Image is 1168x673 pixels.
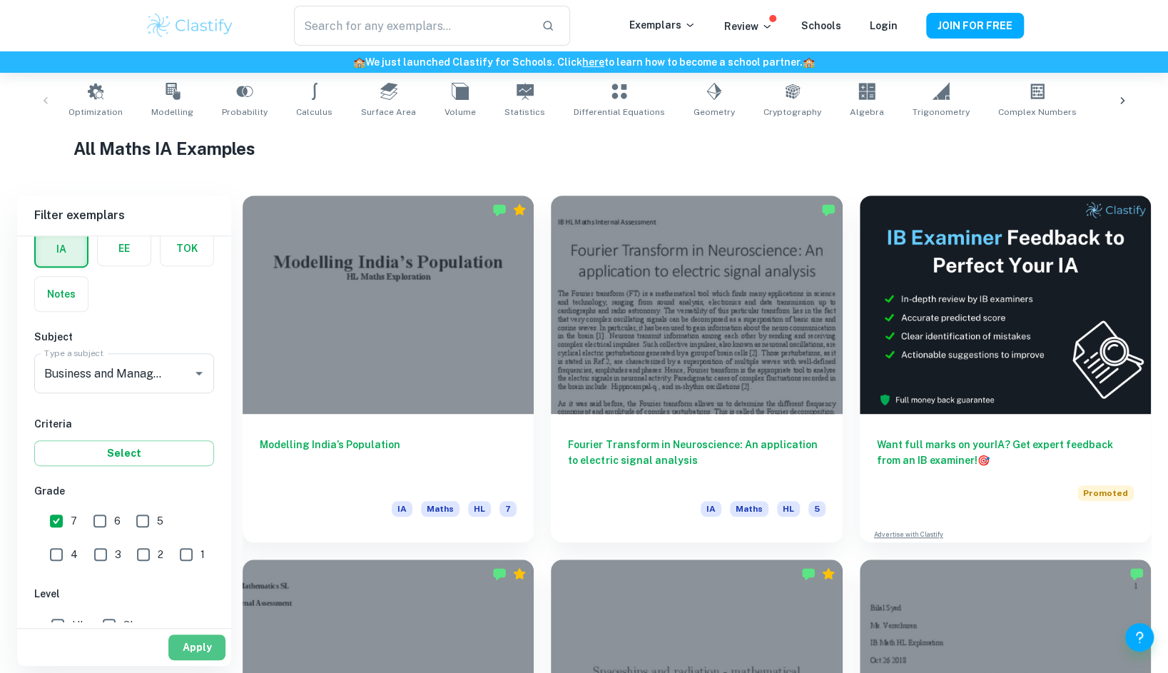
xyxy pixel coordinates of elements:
span: Volume [445,106,476,118]
h6: Fourier Transform in Neuroscience: An application to electric signal analysis [568,437,825,484]
span: Optimization [68,106,123,118]
span: Probability [222,106,268,118]
img: Marked [821,203,836,217]
span: 7 [499,501,517,517]
span: Trigonometry [913,106,970,118]
span: 3 [115,547,121,562]
button: EE [98,231,151,265]
input: Search for any exemplars... [294,6,529,46]
span: Complex Numbers [998,106,1077,118]
span: IA [701,501,721,517]
span: Statistics [504,106,545,118]
span: 5 [808,501,826,517]
h6: Filter exemplars [17,196,231,236]
span: IA [392,501,412,517]
img: Marked [801,567,816,581]
img: Marked [492,203,507,217]
a: Login [870,20,898,31]
span: 🎯 [977,455,990,466]
span: Differential Equations [574,106,665,118]
button: IA [36,232,87,266]
img: Marked [1129,567,1144,581]
span: HL [468,501,491,517]
span: Modelling [151,106,193,118]
span: 7 [71,513,77,529]
label: Type a subject [44,347,103,359]
button: Open [189,363,209,383]
h6: Grade [34,483,214,499]
h6: Modelling India’s Population [260,437,517,484]
span: Promoted [1077,485,1134,501]
button: JOIN FOR FREE [926,13,1024,39]
span: Maths [730,501,768,517]
h6: Level [34,586,214,602]
a: Fourier Transform in Neuroscience: An application to electric signal analysisIAMathsHL5 [551,196,842,542]
span: HL [777,501,800,517]
button: Apply [168,634,225,660]
img: Clastify logo [145,11,235,40]
span: 5 [157,513,163,529]
span: Maths [421,501,459,517]
span: 1 [200,547,205,562]
button: Notes [35,277,88,311]
span: HL [72,617,86,633]
h6: Subject [34,329,214,345]
a: Schools [801,20,841,31]
a: Modelling India’s PopulationIAMathsHL7 [243,196,534,542]
span: Surface Area [361,106,416,118]
h6: We just launched Clastify for Schools. Click to learn how to become a school partner. [3,54,1165,70]
span: 4 [71,547,78,562]
h1: All Maths IA Examples [73,136,1094,161]
span: 🏫 [353,56,365,68]
span: 6 [114,513,121,529]
p: Review [724,19,773,34]
button: TOK [161,231,213,265]
img: Marked [492,567,507,581]
div: Premium [512,567,527,581]
img: Thumbnail [860,196,1151,414]
a: Advertise with Clastify [874,530,943,540]
button: Help and Feedback [1125,623,1154,652]
span: 🏫 [803,56,815,68]
button: Select [34,440,214,466]
h6: Criteria [34,416,214,432]
span: Calculus [296,106,332,118]
a: here [582,56,604,68]
h6: Want full marks on your IA ? Get expert feedback from an IB examiner! [877,437,1134,468]
div: Premium [821,567,836,581]
span: Algebra [850,106,884,118]
a: Want full marks on yourIA? Get expert feedback from an IB examiner!PromotedAdvertise with Clastify [860,196,1151,542]
p: Exemplars [629,17,696,33]
span: Cryptography [763,106,821,118]
span: Geometry [694,106,735,118]
span: 2 [158,547,163,562]
span: SL [123,617,136,633]
div: Premium [512,203,527,217]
